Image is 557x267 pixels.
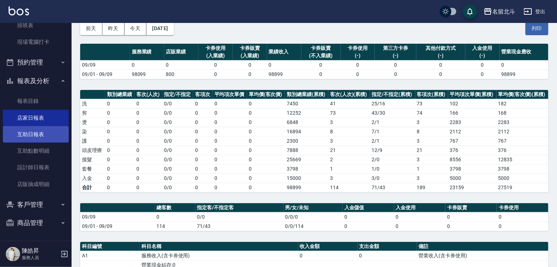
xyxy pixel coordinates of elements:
td: 71/43 [370,183,415,192]
table: a dense table [80,203,548,231]
div: (-) [343,52,373,59]
td: 0 [135,164,163,173]
th: 入金儲值 [343,203,394,213]
td: 376 [497,146,548,155]
td: 800 [164,70,199,79]
td: 0 [193,118,212,127]
a: 店販抽成明細 [3,176,69,192]
button: 商品管理 [3,214,69,232]
div: (入業績) [200,52,231,59]
td: 0 [445,212,497,221]
td: 0 [247,118,285,127]
td: 0 [247,183,285,192]
td: 0 [193,127,212,136]
td: 0 [198,60,233,70]
td: 21 [328,146,370,155]
th: 卡券販賣 [445,203,497,213]
div: 其他付款方式 [418,44,463,52]
td: 2 [328,155,370,164]
button: 名留北斗 [481,4,518,19]
td: 7 / 1 [370,127,415,136]
td: 3 [328,136,370,146]
td: 0 [105,183,135,192]
th: 類別總業績 [105,90,135,99]
td: 3 / 0 [370,173,415,183]
td: 0/0/114 [284,221,343,231]
td: 0 [343,221,394,231]
td: 12 / 9 [370,146,415,155]
th: 總客數 [155,203,195,213]
td: 09/09 [80,60,130,70]
a: 店家日報表 [3,110,69,126]
td: 09/01 - 09/09 [80,221,155,231]
td: 0 [193,183,212,192]
td: 0 [135,136,163,146]
td: 0 [135,183,163,192]
td: 74 [415,108,448,118]
button: 預約管理 [3,53,69,72]
div: 入金使用 [467,44,498,52]
td: 接髮 [80,155,105,164]
td: 0 [130,60,164,70]
th: 業績收入 [267,44,301,61]
td: 5000 [448,173,497,183]
td: 3 [415,173,448,183]
td: 0 / 0 [163,99,194,108]
th: 入金使用 [394,203,446,213]
td: 0 [213,136,247,146]
a: 互助日報表 [3,126,69,143]
td: 0 / 0 [163,108,194,118]
th: 科目名稱 [140,242,298,251]
td: 1 [328,164,370,173]
td: 0 / 0 [163,173,194,183]
td: 0 [358,251,417,260]
td: 套餐 [80,164,105,173]
td: 5000 [497,173,548,183]
td: 0 [213,164,247,173]
td: 0 [135,108,163,118]
td: 0 [105,108,135,118]
th: 收入金額 [298,242,358,251]
a: 互助點數明細 [3,143,69,159]
div: (不入業績) [303,52,339,59]
td: 0 [298,251,358,260]
td: 0 [233,70,267,79]
td: 0 [105,146,135,155]
div: 卡券使用 [200,44,231,52]
div: (-) [377,52,415,59]
a: 報表目錄 [3,93,69,109]
table: a dense table [80,90,548,192]
td: 25 / 16 [370,99,415,108]
td: 0 / 0 [163,155,194,164]
div: 卡券販賣 [303,44,339,52]
th: 平均項次單價(累積) [448,90,497,99]
td: 0 / 0 [163,146,194,155]
td: 0 [193,108,212,118]
td: 0 [465,70,500,79]
td: 15000 [285,173,328,183]
td: 2 / 1 [370,136,415,146]
td: 燙 [80,118,105,127]
td: 8 [328,127,370,136]
td: 0 [105,118,135,127]
th: 店販業績 [164,44,199,61]
td: 09/09 [80,212,155,221]
td: 0 [164,60,199,70]
td: 2112 [497,127,548,136]
td: 182 [497,99,548,108]
td: 0 [105,173,135,183]
th: 支出金額 [358,242,417,251]
td: 3 [328,173,370,183]
td: 0 [193,146,212,155]
a: 設計師日報表 [3,159,69,176]
td: 0 [416,70,465,79]
th: 客次(人次) [135,90,163,99]
td: 41 [328,99,370,108]
button: [DATE] [146,22,174,35]
td: 0 [105,155,135,164]
button: 昨天 [102,22,125,35]
td: 3798 [448,164,497,173]
td: 0 [394,212,446,221]
td: 166 [448,108,497,118]
div: (-) [418,52,463,59]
